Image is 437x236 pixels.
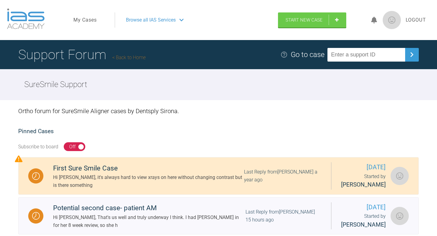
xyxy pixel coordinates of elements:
div: Started by [341,212,386,229]
div: Go to case [291,49,324,60]
img: Chris Pritchard [391,207,409,225]
div: Off [69,143,76,151]
div: Hi [PERSON_NAME], it's always hard to view xrays on here without changing contrast but is there s... [53,174,244,189]
img: Jessica Bateman [391,167,409,185]
a: Back to Home [112,55,146,60]
span: [DATE] [341,202,386,212]
a: WaitingPotential second case- patient AMHi [PERSON_NAME], That's us well and truly underway I thi... [18,197,419,235]
img: logo-light.3e3ef733.png [7,8,45,29]
h2: SureSmile Support [24,78,87,91]
a: Start New Case [278,12,346,28]
img: Priority [15,155,22,163]
span: [PERSON_NAME] [341,221,386,228]
a: Logout [406,16,426,24]
img: help.e70b9f3d.svg [280,51,288,58]
span: [PERSON_NAME] [341,181,386,188]
span: Browse all IAS Services [126,16,176,24]
img: Waiting [32,172,40,180]
h1: Support Forum [18,44,146,65]
h2: Pinned Cases [18,127,419,136]
div: Ortho forum for SureSmile Aligner cases by Dentsply Sirona. [18,100,419,122]
a: My Cases [73,16,97,24]
a: WaitingFirst Sure Smile CaseHi [PERSON_NAME], it's always hard to view xrays on here without chan... [18,157,419,195]
div: Potential second case- patient AM [53,203,246,214]
span: Start New Case [286,17,323,23]
div: Last Reply from [PERSON_NAME] 15 hours ago [246,208,321,224]
div: Started by [341,173,386,190]
div: Last Reply from [PERSON_NAME] a year ago [244,168,321,184]
img: profile.png [383,11,401,29]
div: Subscribe to board [18,143,58,151]
div: First Sure Smile Case [53,163,244,174]
img: Waiting [32,212,40,220]
input: Enter a support ID [327,48,405,62]
div: Hi [PERSON_NAME], That's us well and truly underway I think. I had [PERSON_NAME] in for her 8 wee... [53,214,246,229]
span: [DATE] [341,162,386,172]
img: chevronRight.28bd32b0.svg [407,50,417,59]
